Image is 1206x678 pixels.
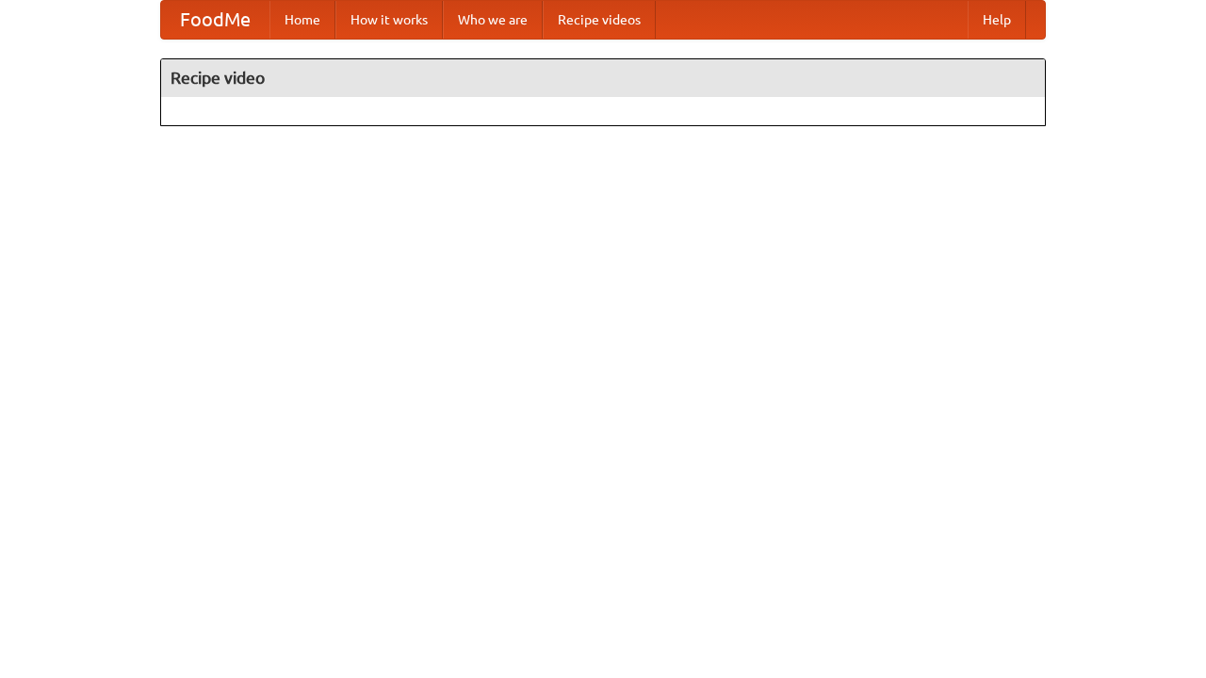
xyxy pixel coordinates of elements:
[968,1,1026,39] a: Help
[335,1,443,39] a: How it works
[543,1,656,39] a: Recipe videos
[161,59,1045,97] h4: Recipe video
[161,1,269,39] a: FoodMe
[443,1,543,39] a: Who we are
[269,1,335,39] a: Home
